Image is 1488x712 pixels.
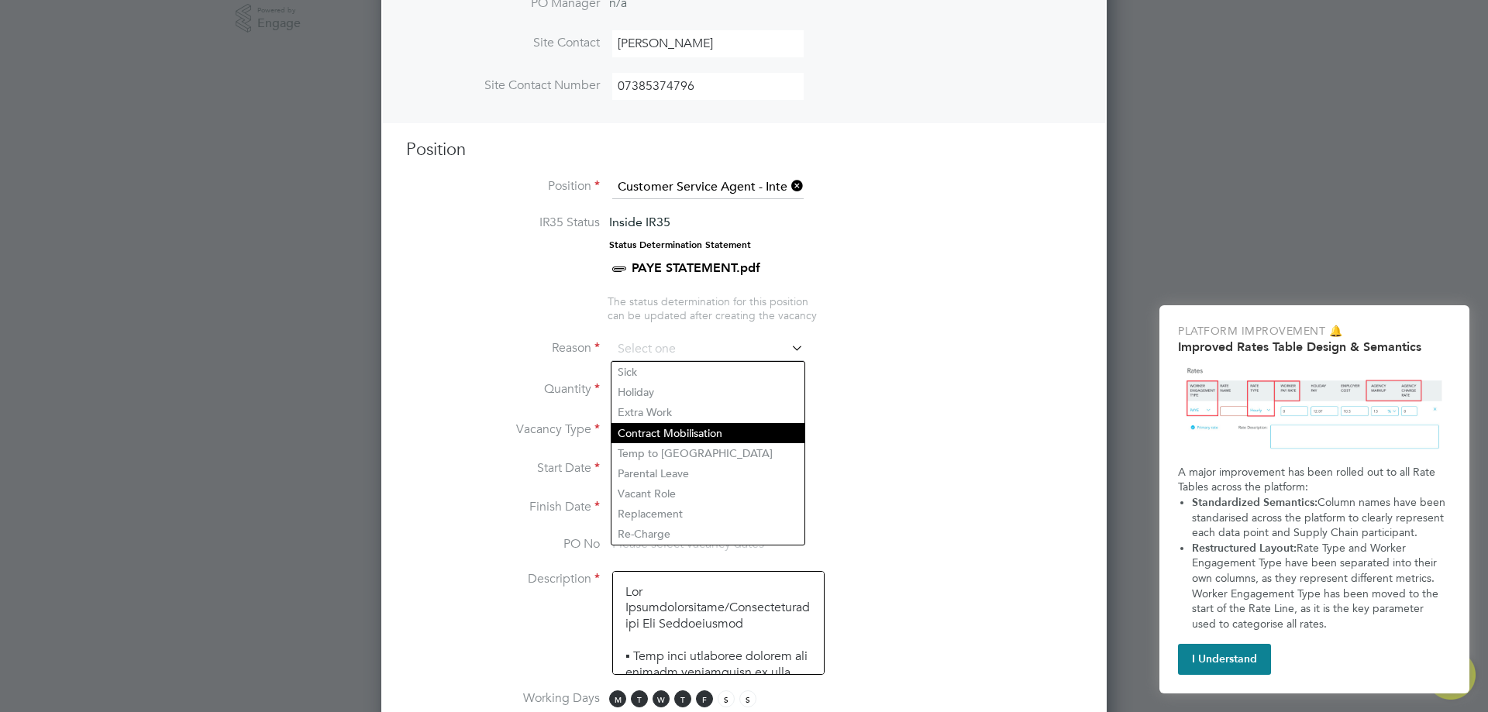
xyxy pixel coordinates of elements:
[718,690,735,707] span: S
[1192,542,1297,555] strong: Restructured Layout:
[696,690,713,707] span: F
[406,536,600,552] label: PO No
[1178,644,1271,675] button: I Understand
[1178,324,1451,339] p: Platform Improvement 🔔
[611,423,804,443] li: Contract Mobilisation
[609,215,670,229] span: Inside IR35
[611,443,804,463] li: Temp to [GEOGRAPHIC_DATA]
[406,421,600,438] label: Vacancy Type
[631,690,648,707] span: T
[674,690,691,707] span: T
[611,483,804,504] li: Vacant Role
[609,239,751,250] strong: Status Determination Statement
[406,77,600,94] label: Site Contact Number
[653,690,670,707] span: W
[608,294,817,322] span: The status determination for this position can be updated after creating the vacancy
[611,504,804,524] li: Replacement
[1159,305,1469,693] div: Improved Rate Table Semantics
[406,139,1082,161] h3: Position
[612,338,804,361] input: Select one
[406,340,600,356] label: Reason
[632,260,760,275] a: PAYE STATEMENT.pdf
[406,178,600,194] label: Position
[612,176,804,199] input: Search for...
[611,463,804,483] li: Parental Leave
[406,215,600,231] label: IR35 Status
[406,690,600,707] label: Working Days
[406,571,600,587] label: Description
[611,362,804,382] li: Sick
[406,35,600,51] label: Site Contact
[1178,360,1451,459] img: Updated Rates Table Design & Semantics
[611,402,804,422] li: Extra Work
[739,690,756,707] span: S
[1192,496,1317,509] strong: Standardized Semantics:
[1192,496,1448,539] span: Column names have been standarised across the platform to clearly represent each data point and S...
[406,381,600,397] label: Quantity
[1178,339,1451,354] h2: Improved Rates Table Design & Semantics
[611,382,804,402] li: Holiday
[406,460,600,476] label: Start Date
[611,524,804,544] li: Re-Charge
[1178,465,1451,495] p: A major improvement has been rolled out to all Rate Tables across the platform:
[609,690,626,707] span: M
[1192,542,1441,631] span: Rate Type and Worker Engagement Type have been separated into their own columns, as they represen...
[406,499,600,515] label: Finish Date
[612,536,764,552] span: Please select vacancy dates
